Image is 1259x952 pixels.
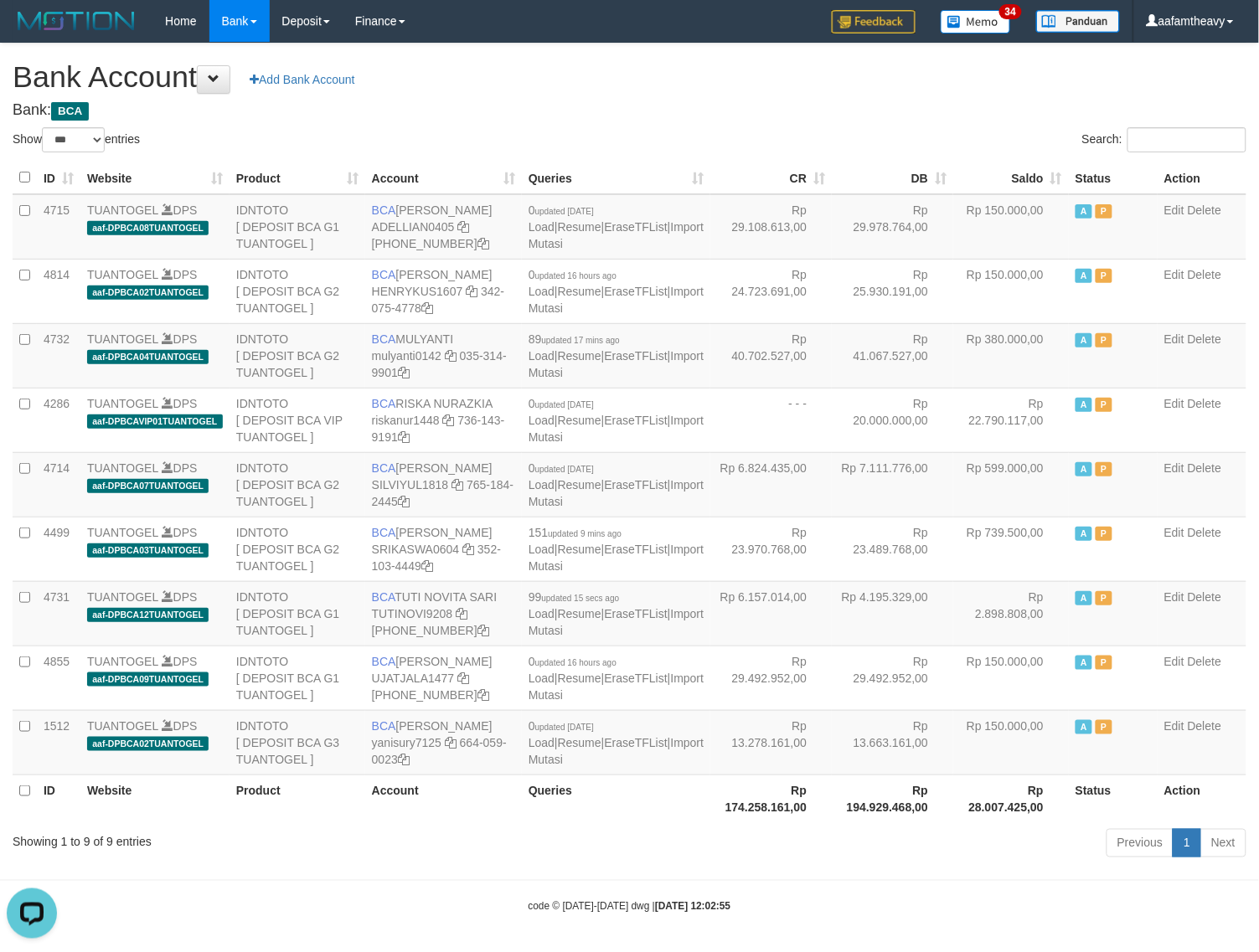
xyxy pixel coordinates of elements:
td: TUTI NOVITA SARI [PHONE_NUMBER] [365,581,522,646]
td: Rp 25.930.191,00 [832,259,953,323]
a: Copy 5655032115 to clipboard [477,237,489,250]
a: Copy TUTINOVI9208 to clipboard [456,607,467,620]
th: Rp 194.929.468,00 [832,774,953,822]
td: 4499 [37,517,80,581]
span: Paused [1096,204,1112,219]
a: Add Bank Account [239,65,365,94]
td: DPS [80,517,230,581]
a: Copy 6640590023 to clipboard [398,753,410,766]
span: Paused [1096,333,1112,347]
td: MULYANTI 035-314-9901 [365,323,522,388]
a: Resume [558,543,601,556]
img: Button%20Memo.svg [941,10,1011,33]
a: Edit [1164,719,1184,733]
td: Rp 13.663.161,00 [832,710,953,774]
span: updated [DATE] [535,723,594,732]
td: [PERSON_NAME] 342-075-4778 [365,259,522,323]
span: | | | [529,203,704,250]
a: EraseTFList [605,543,668,556]
span: aaf-DPBCA09TUANTOGEL [87,672,209,687]
a: Load [529,672,555,685]
td: Rp 20.000.000,00 [832,388,953,452]
td: 4714 [37,452,80,517]
span: | | | [529,268,704,315]
th: Action [1158,162,1246,194]
a: Delete [1188,590,1221,604]
a: TUANTOGEL [87,268,158,281]
a: Edit [1164,461,1184,475]
span: 34 [999,4,1022,19]
span: Paused [1096,656,1112,670]
td: 1512 [37,710,80,774]
th: Status [1069,162,1158,194]
span: 0 [529,461,594,475]
a: EraseTFList [605,672,668,685]
td: Rp 29.978.764,00 [832,194,953,260]
span: 151 [529,526,622,539]
a: Load [529,285,555,298]
td: Rp 22.790.117,00 [953,388,1069,452]
span: | | | [529,397,704,444]
th: DB: activate to sort column ascending [832,162,953,194]
a: Import Mutasi [529,607,704,637]
td: [PERSON_NAME] 765-184-2445 [365,452,522,517]
a: Resume [558,607,601,620]
span: updated 15 secs ago [542,594,620,603]
a: SILVIYUL1818 [372,478,449,491]
a: EraseTFList [605,736,668,749]
a: EraseTFList [605,478,668,491]
a: Edit [1164,203,1184,217]
th: Website [80,774,230,822]
th: Queries [522,774,710,822]
a: Import Mutasi [529,349,704,379]
td: Rp 23.489.768,00 [832,517,953,581]
th: Account [365,774,522,822]
a: TUANTOGEL [87,719,158,733]
span: updated 17 mins ago [542,336,620,345]
a: Edit [1164,655,1184,668]
a: Copy 3420754778 to clipboard [421,301,433,315]
a: 1 [1173,829,1201,857]
th: Website: activate to sort column ascending [80,162,230,194]
span: 0 [529,203,594,217]
th: Product: activate to sort column ascending [230,162,365,194]
input: Search: [1127,127,1246,152]
td: DPS [80,452,230,517]
a: mulyanti0142 [372,349,441,363]
span: Active [1076,462,1092,476]
a: Import Mutasi [529,736,704,766]
span: BCA [372,332,396,346]
span: BCA [372,719,396,733]
a: Import Mutasi [529,220,704,250]
a: Delete [1188,526,1221,539]
td: Rp 40.702.527,00 [710,323,832,388]
span: | | | [529,719,704,766]
td: IDNTOTO [ DEPOSIT BCA G2 TUANTOGEL ] [230,323,365,388]
td: IDNTOTO [ DEPOSIT BCA G3 TUANTOGEL ] [230,710,365,774]
th: Account: activate to sort column ascending [365,162,522,194]
a: TUANTOGEL [87,203,158,217]
span: aaf-DPBCA12TUANTOGEL [87,608,209,622]
span: Active [1076,269,1092,283]
span: 0 [529,397,594,410]
a: riskanur1448 [372,414,440,427]
td: 4286 [37,388,80,452]
td: Rp 29.492.952,00 [710,646,832,710]
span: BCA [372,590,395,604]
small: code © [DATE]-[DATE] dwg | [529,901,731,913]
td: Rp 150.000,00 [953,259,1069,323]
label: Search: [1082,127,1246,152]
td: Rp 13.278.161,00 [710,710,832,774]
a: Copy riskanur1448 to clipboard [443,414,455,427]
a: Load [529,220,555,234]
a: TUANTOGEL [87,397,158,410]
th: Queries: activate to sort column ascending [522,162,710,194]
a: Delete [1188,332,1221,346]
th: Rp 174.258.161,00 [710,774,832,822]
h4: Bank: [13,102,1246,119]
span: | | | [529,461,704,508]
span: aaf-DPBCA03TUANTOGEL [87,543,209,558]
td: Rp 24.723.691,00 [710,259,832,323]
td: Rp 6.824.435,00 [710,452,832,517]
span: BCA [372,397,396,410]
